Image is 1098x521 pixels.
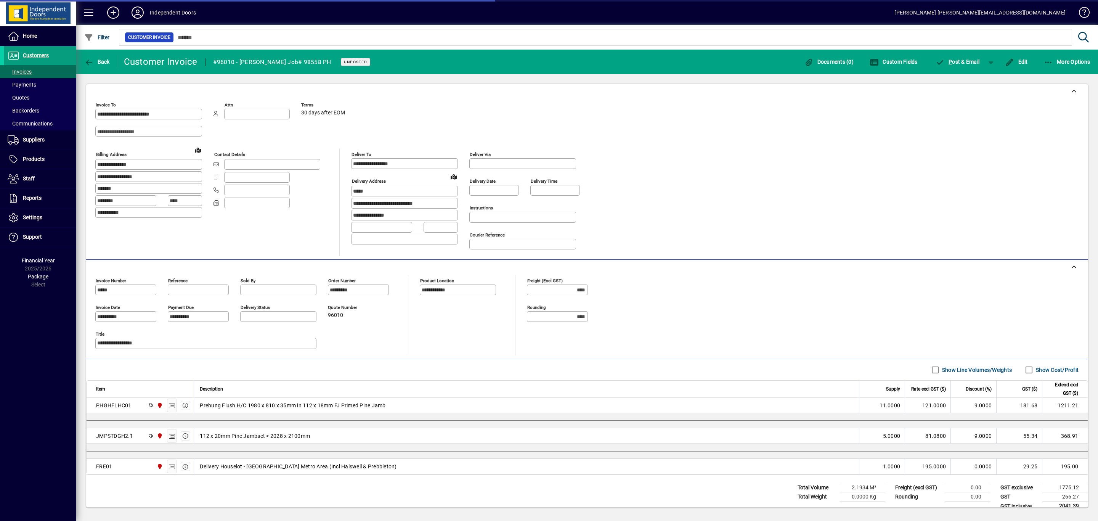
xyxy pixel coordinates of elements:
[200,432,310,440] span: 112 x 20mm Pine Jambset > 2028 x 2100mm
[4,130,76,150] a: Suppliers
[945,483,990,492] td: 0.00
[1022,385,1037,393] span: GST ($)
[128,34,170,41] span: Customer Invoice
[96,331,104,337] mat-label: Title
[8,95,29,101] span: Quotes
[1047,381,1078,397] span: Extend excl GST ($)
[997,492,1042,502] td: GST
[949,59,952,65] span: P
[96,463,112,470] div: FRE01
[996,398,1042,413] td: 181.68
[241,305,270,310] mat-label: Delivery status
[1042,459,1088,474] td: 195.00
[328,305,374,310] span: Quote number
[8,82,36,88] span: Payments
[1005,59,1028,65] span: Edit
[301,103,347,108] span: Terms
[527,278,563,283] mat-label: Freight (excl GST)
[880,402,900,409] span: 11.0000
[96,305,120,310] mat-label: Invoice date
[96,385,105,393] span: Item
[891,492,945,502] td: Rounding
[124,56,197,68] div: Customer Invoice
[794,492,840,502] td: Total Weight
[531,178,557,184] mat-label: Delivery time
[802,55,856,69] button: Documents (0)
[352,152,371,157] mat-label: Deliver To
[996,459,1042,474] td: 29.25
[82,55,112,69] button: Back
[344,59,367,64] span: Unposted
[82,31,112,44] button: Filter
[470,152,491,157] mat-label: Deliver via
[4,150,76,169] a: Products
[868,55,920,69] button: Custom Fields
[4,208,76,227] a: Settings
[23,234,42,240] span: Support
[200,463,396,470] span: Delivery Houselot - [GEOGRAPHIC_DATA] Metro Area (Incl Halswell & Prebbleton)
[470,232,505,238] mat-label: Courier Reference
[84,59,110,65] span: Back
[941,366,1012,374] label: Show Line Volumes/Weights
[966,385,992,393] span: Discount (%)
[910,432,946,440] div: 81.0800
[155,432,164,440] span: Christchurch
[4,91,76,104] a: Quotes
[527,305,546,310] mat-label: Rounding
[997,502,1042,511] td: GST inclusive
[840,492,885,502] td: 0.0000 Kg
[470,178,496,184] mat-label: Delivery date
[840,483,885,492] td: 2.1934 M³
[84,34,110,40] span: Filter
[870,59,918,65] span: Custom Fields
[804,59,854,65] span: Documents (0)
[910,463,946,470] div: 195.0000
[23,156,45,162] span: Products
[936,59,980,65] span: ost & Email
[168,278,188,283] mat-label: Reference
[910,402,946,409] div: 121.0000
[420,278,454,283] mat-label: Product location
[328,278,356,283] mat-label: Order number
[4,169,76,188] a: Staff
[96,102,116,108] mat-label: Invoice To
[950,459,996,474] td: 0.0000
[1073,2,1088,26] a: Knowledge Base
[932,55,984,69] button: Post & Email
[241,278,255,283] mat-label: Sold by
[1034,366,1079,374] label: Show Cost/Profit
[950,398,996,413] td: 9.0000
[96,432,133,440] div: JMPSTDGH2.1
[4,27,76,46] a: Home
[1003,55,1030,69] button: Edit
[1042,492,1088,502] td: 266.27
[76,55,118,69] app-page-header-button: Back
[328,312,343,318] span: 96010
[1042,428,1088,444] td: 368.91
[448,170,460,183] a: View on map
[22,257,55,264] span: Financial Year
[23,175,35,182] span: Staff
[470,205,493,211] mat-label: Instructions
[996,428,1042,444] td: 55.34
[28,273,48,280] span: Package
[8,69,32,75] span: Invoices
[883,463,901,470] span: 1.0000
[1044,59,1090,65] span: More Options
[23,195,42,201] span: Reports
[155,401,164,410] span: Christchurch
[891,483,945,492] td: Freight (excl GST)
[911,385,946,393] span: Rate excl GST ($)
[4,78,76,91] a: Payments
[945,492,990,502] td: 0.00
[23,33,37,39] span: Home
[155,462,164,471] span: Christchurch
[1042,55,1092,69] button: More Options
[213,56,331,68] div: #96010 - [PERSON_NAME] Job# 98558 PH
[1042,502,1088,511] td: 2041.39
[8,121,53,127] span: Communications
[883,432,901,440] span: 5.0000
[101,6,125,19] button: Add
[96,402,132,409] div: PHGHFLHC01
[23,52,49,58] span: Customers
